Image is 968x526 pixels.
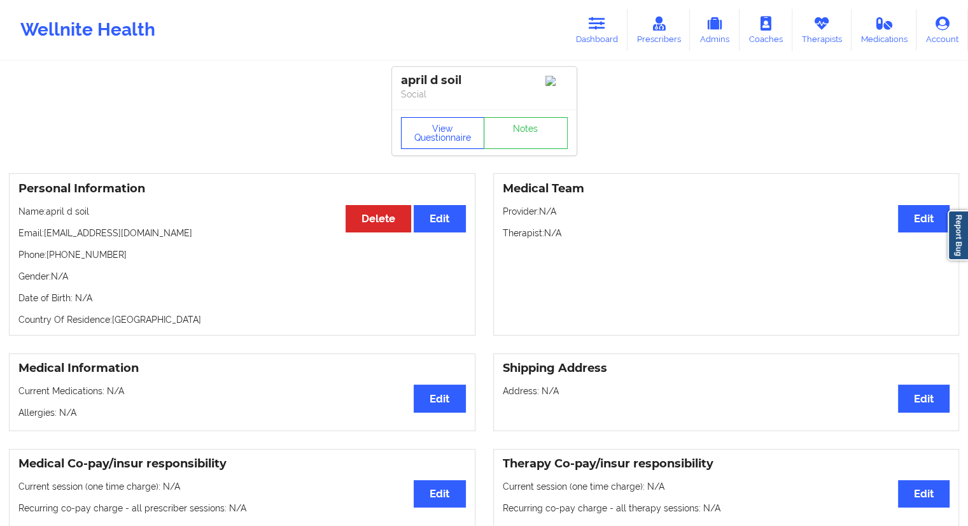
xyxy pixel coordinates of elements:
[898,480,950,508] button: Edit
[18,313,466,326] p: Country Of Residence: [GEOGRAPHIC_DATA]
[18,205,466,218] p: Name: april d soil
[628,9,691,51] a: Prescribers
[18,248,466,261] p: Phone: [PHONE_NUMBER]
[346,205,411,232] button: Delete
[503,181,950,196] h3: Medical Team
[503,227,950,239] p: Therapist: N/A
[503,502,950,515] p: Recurring co-pay charge - all therapy sessions : N/A
[18,502,466,515] p: Recurring co-pay charge - all prescriber sessions : N/A
[898,205,950,232] button: Edit
[18,361,466,376] h3: Medical Information
[503,480,950,493] p: Current session (one time charge): N/A
[916,9,968,51] a: Account
[18,385,466,397] p: Current Medications: N/A
[566,9,628,51] a: Dashboard
[852,9,917,51] a: Medications
[690,9,740,51] a: Admins
[18,227,466,239] p: Email: [EMAIL_ADDRESS][DOMAIN_NAME]
[503,457,950,471] h3: Therapy Co-pay/insur responsibility
[792,9,852,51] a: Therapists
[401,73,568,88] div: april d soil
[414,205,465,232] button: Edit
[401,88,568,101] p: Social
[948,210,968,260] a: Report Bug
[401,117,485,149] button: View Questionnaire
[545,76,568,86] img: Image%2Fplaceholer-image.png
[503,361,950,376] h3: Shipping Address
[740,9,792,51] a: Coaches
[503,385,950,397] p: Address: N/A
[18,406,466,419] p: Allergies: N/A
[898,385,950,412] button: Edit
[18,457,466,471] h3: Medical Co-pay/insur responsibility
[484,117,568,149] a: Notes
[414,480,465,508] button: Edit
[18,181,466,196] h3: Personal Information
[414,385,465,412] button: Edit
[18,270,466,283] p: Gender: N/A
[18,480,466,493] p: Current session (one time charge): N/A
[503,205,950,218] p: Provider: N/A
[18,292,466,304] p: Date of Birth: N/A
